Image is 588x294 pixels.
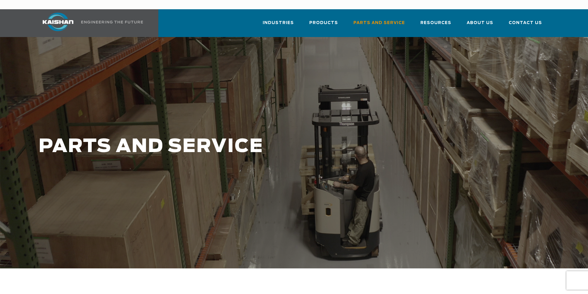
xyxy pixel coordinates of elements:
[35,9,144,37] a: Kaishan USA
[353,19,405,27] span: Parts and Service
[263,19,294,27] span: Industries
[309,15,338,36] a: Products
[467,19,493,27] span: About Us
[309,19,338,27] span: Products
[263,15,294,36] a: Industries
[353,15,405,36] a: Parts and Service
[420,15,451,36] a: Resources
[39,136,463,157] h1: PARTS AND SERVICE
[509,15,542,36] a: Contact Us
[81,21,143,23] img: Engineering the future
[35,13,81,31] img: kaishan logo
[420,19,451,27] span: Resources
[509,19,542,27] span: Contact Us
[467,15,493,36] a: About Us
